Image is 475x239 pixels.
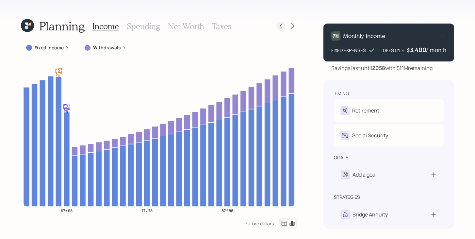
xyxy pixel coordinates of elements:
[127,22,160,31] h3: Spending
[343,32,385,40] h4: Monthly Income
[331,64,433,72] div: Savings last until with $1.1M remaining
[141,208,153,213] tspan: 77 / 78
[61,208,73,213] tspan: 67 / 68
[35,44,64,51] label: Fixed Income
[334,154,349,161] div: goals
[39,19,85,33] h1: Planning
[221,208,233,213] tspan: 87 / 88
[331,47,366,54] div: FIXED EXPENSES
[352,171,377,179] div: Add a goal
[407,46,410,54] h4: $
[372,64,385,72] b: 2058
[245,220,274,227] div: Future dollars
[410,46,426,54] div: 3,400
[92,22,119,31] h3: Income
[212,22,231,31] h3: Taxes
[334,194,360,200] div: strategies
[168,22,204,31] h3: Net Worth
[93,44,121,51] label: Withdrawals
[334,90,349,97] div: timing
[352,211,388,218] div: Bridge Annuity
[383,47,404,54] div: LIFESTYLE
[352,131,388,139] div: Social Security
[352,107,379,114] div: Retirement
[426,46,446,54] h4: / month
